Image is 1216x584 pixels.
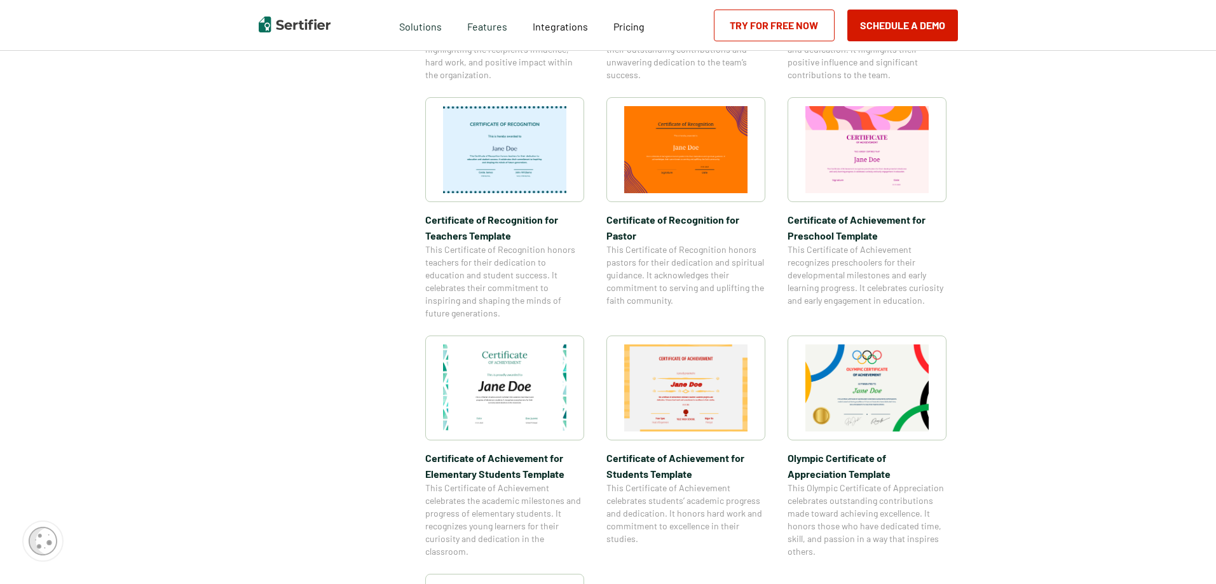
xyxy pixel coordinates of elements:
img: Olympic Certificate of Appreciation​ Template [805,344,929,431]
img: Cookie Popup Icon [29,527,57,555]
span: This Certificate of Recognition honors teachers for their dedication to education and student suc... [425,243,584,320]
a: Certificate of Recognition for PastorCertificate of Recognition for PastorThis Certificate of Rec... [606,97,765,320]
a: Certificate of Achievement for Preschool TemplateCertificate of Achievement for Preschool Templat... [788,97,946,320]
a: Pricing [613,17,645,33]
span: Features [467,17,507,33]
span: Solutions [399,17,442,33]
img: Certificate of Achievement for Elementary Students Template [443,344,566,431]
a: Certificate of Recognition for Teachers TemplateCertificate of Recognition for Teachers TemplateT... [425,97,584,320]
span: This Certificate of Achievement celebrates students’ academic progress and dedication. It honors ... [606,482,765,545]
a: Olympic Certificate of Appreciation​ TemplateOlympic Certificate of Appreciation​ TemplateThis Ol... [788,336,946,558]
a: Integrations [533,17,588,33]
img: Certificate of Achievement for Students Template [624,344,748,431]
a: Try for Free Now [714,10,835,41]
span: Certificate of Achievement for Preschool Template [788,212,946,243]
span: This Certificate of Achievement celebrates the academic milestones and progress of elementary stu... [425,482,584,558]
iframe: Chat Widget [1152,523,1216,584]
img: Sertifier | Digital Credentialing Platform [259,17,331,32]
img: Certificate of Recognition for Teachers Template [443,106,566,193]
span: This Certificate of Recognition honors pastors for their dedication and spiritual guidance. It ac... [606,243,765,307]
span: Integrations [533,20,588,32]
span: Certificate of Achievement for Elementary Students Template [425,450,584,482]
span: Certificate of Achievement for Students Template [606,450,765,482]
img: Certificate of Achievement for Preschool Template [805,106,929,193]
span: This Olympic Certificate of Appreciation celebrates outstanding contributions made toward achievi... [788,482,946,558]
a: Certificate of Achievement for Students TemplateCertificate of Achievement for Students TemplateT... [606,336,765,558]
span: Certificate of Recognition for Teachers Template [425,212,584,243]
a: Certificate of Achievement for Elementary Students TemplateCertificate of Achievement for Element... [425,336,584,558]
img: Certificate of Recognition for Pastor [624,106,748,193]
span: Pricing [613,20,645,32]
button: Schedule a Demo [847,10,958,41]
span: Olympic Certificate of Appreciation​ Template [788,450,946,482]
span: This Certificate of Achievement recognizes preschoolers for their developmental milestones and ea... [788,243,946,307]
span: Certificate of Recognition for Pastor [606,212,765,243]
